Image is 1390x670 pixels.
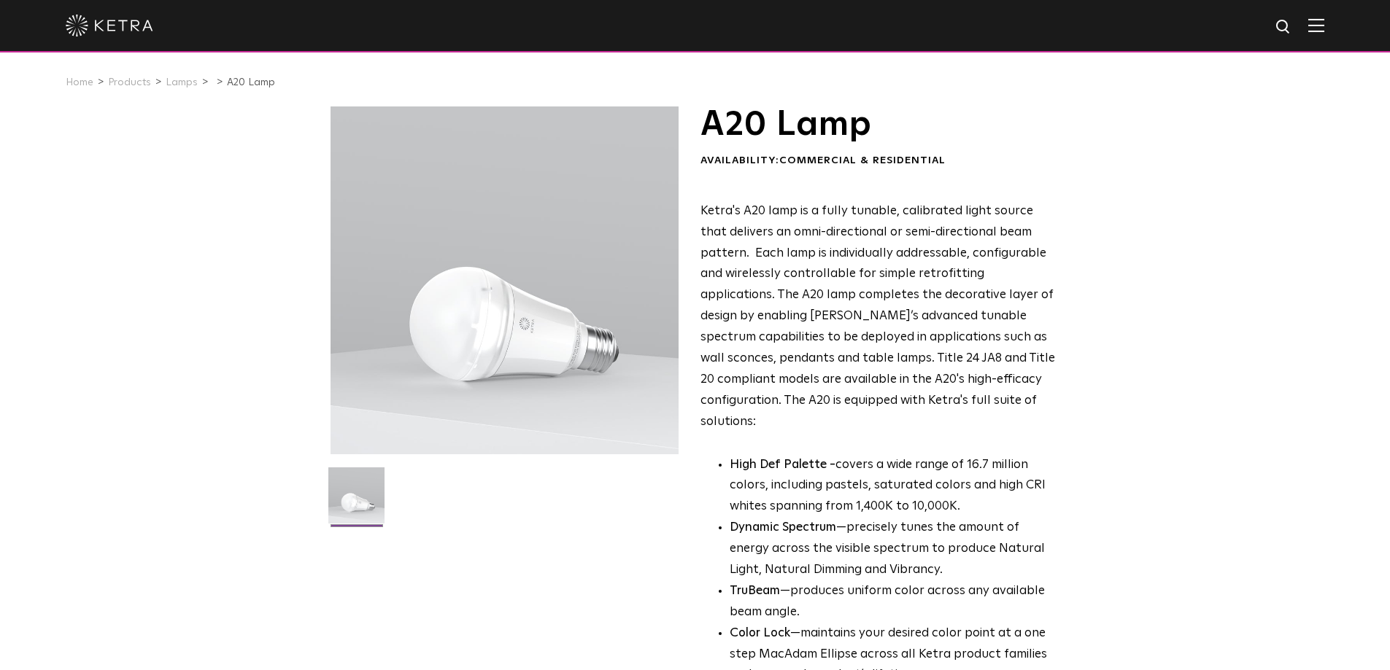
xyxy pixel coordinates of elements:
[779,155,946,165] span: Commercial & Residential
[108,77,151,87] a: Products
[66,15,153,36] img: ketra-logo-2019-white
[700,154,1056,168] div: Availability:
[730,521,836,534] strong: Dynamic Spectrum
[66,77,93,87] a: Home
[227,77,275,87] a: A20 Lamp
[730,581,1056,623] li: —produces uniform color across any available beam angle.
[730,585,780,597] strong: TruBeam
[700,205,1055,428] span: Ketra's A20 lamp is a fully tunable, calibrated light source that delivers an omni-directional or...
[730,627,790,639] strong: Color Lock
[1308,18,1324,32] img: Hamburger%20Nav.svg
[730,518,1056,581] li: —precisely tunes the amount of energy across the visible spectrum to produce Natural Light, Natur...
[1275,18,1293,36] img: search icon
[328,467,385,534] img: A20-Lamp-2021-Web-Square
[700,106,1056,143] h1: A20 Lamp
[730,455,1056,518] p: covers a wide range of 16.7 million colors, including pastels, saturated colors and high CRI whit...
[730,459,835,471] strong: High Def Palette -
[166,77,198,87] a: Lamps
